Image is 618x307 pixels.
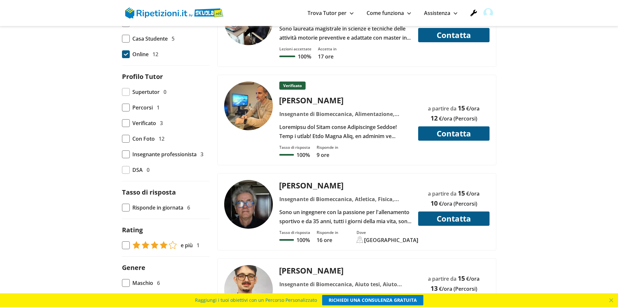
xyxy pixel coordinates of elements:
span: Risponde in giornata [132,203,183,212]
p: 17 ore [318,53,337,60]
span: 15 [458,189,465,198]
span: Insegnante professionista [132,150,197,159]
label: Genere [122,263,145,272]
span: 15 [458,274,465,283]
p: Verificato [279,82,306,90]
a: Trova Tutor per [308,9,354,17]
span: Raggiungi i tuoi obiettivi con un Percorso Personalizzato [195,295,317,305]
span: 13 [430,284,438,293]
div: Insegnante di Biomeccanica, Aiuto tesi, Aiuto tesina, Anatomia 1, Anatomia 2, Fisiologia, Fitness... [277,280,414,289]
span: €/ora (Percorsi) [439,285,477,292]
span: Percorsi [132,103,153,112]
label: Rating [122,225,143,234]
img: user avatar [483,8,493,18]
span: 3 [160,119,163,128]
button: Contatta [418,211,490,226]
span: 1 [197,241,200,250]
div: Insegnante di Biomeccanica, Alimentazione, Biologia, Dsa (disturbi dell'apprendimento), Fisica, F... [277,109,414,119]
div: Loremipsu dol Sitam conse Adipiscinge Seddoe! Temp i utlab! Etdo Magna Aliq, en adminim ve quisno... [277,122,414,141]
span: Online [132,50,149,59]
div: Dove [357,230,418,235]
span: Verificato [132,119,156,128]
img: logo Skuola.net | Ripetizioni.it [125,7,224,19]
button: Contatta [418,126,490,141]
span: 1 [157,103,160,112]
div: Tasso di risposta [279,230,310,235]
span: 0 [164,87,166,96]
div: Sono un ingegnere con la passione per l'allenamento sportivo e da 35 anni, tutti i giorni della m... [277,208,414,226]
p: 9 ore [317,151,338,159]
div: [GEOGRAPHIC_DATA] [364,237,418,244]
button: Contatta [418,28,490,42]
span: Con Foto [132,134,155,143]
a: RICHIEDI UNA CONSULENZA GRATUITA [322,295,423,305]
div: [PERSON_NAME] [277,265,414,276]
span: €/ora (Percorsi) [439,200,477,207]
p: 100% [297,237,310,244]
div: Risponde in [317,145,338,150]
span: 12 [159,134,164,143]
p: 100% [297,151,310,159]
span: Casa Studente [132,34,168,43]
span: €/ora [466,275,479,282]
span: 3 [200,150,203,159]
span: 12 [430,114,438,122]
div: Tasso di risposta [279,145,310,150]
p: 16 ore [317,237,338,244]
div: Insegnante di Biomeccanica, Atletica, Fisica, Matematica [277,195,414,204]
label: Tasso di risposta [122,188,176,197]
a: Assistenza [424,9,457,17]
a: Come funziona [367,9,411,17]
span: 12 [152,50,158,59]
span: e più [181,241,193,250]
span: €/ora [466,190,479,197]
span: 15 [458,104,465,112]
div: Lezioni accettate [279,46,311,52]
span: a partire da [428,275,456,282]
span: a partire da [428,105,456,112]
span: 6 [187,203,190,212]
label: Profilo Tutor [122,72,163,81]
p: 100% [298,53,311,60]
span: 10 [430,199,438,208]
span: 5 [172,34,175,43]
span: DSA [132,165,143,174]
div: Accetta in [318,46,337,52]
img: tasso di risposta 4+ [132,241,177,249]
div: Sono laureata magistrale in scienze e tecniche delle attività motorie preventive e adattate con m... [277,24,414,42]
div: Risponde in [317,230,338,235]
span: a partire da [428,190,456,197]
div: [PERSON_NAME] [277,180,414,191]
img: tutor a Mezzomonte - Pablo [224,82,273,130]
span: Supertutor [132,87,160,96]
span: €/ora (Percorsi) [439,115,477,122]
a: logo Skuola.net | Ripetizioni.it [125,9,224,16]
span: 6 [157,278,160,288]
span: Maschio [132,278,153,288]
div: [PERSON_NAME] [277,95,414,106]
img: tutor a Torino - Alberto [224,180,273,229]
span: €/ora [466,105,479,112]
span: 0 [147,165,150,174]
